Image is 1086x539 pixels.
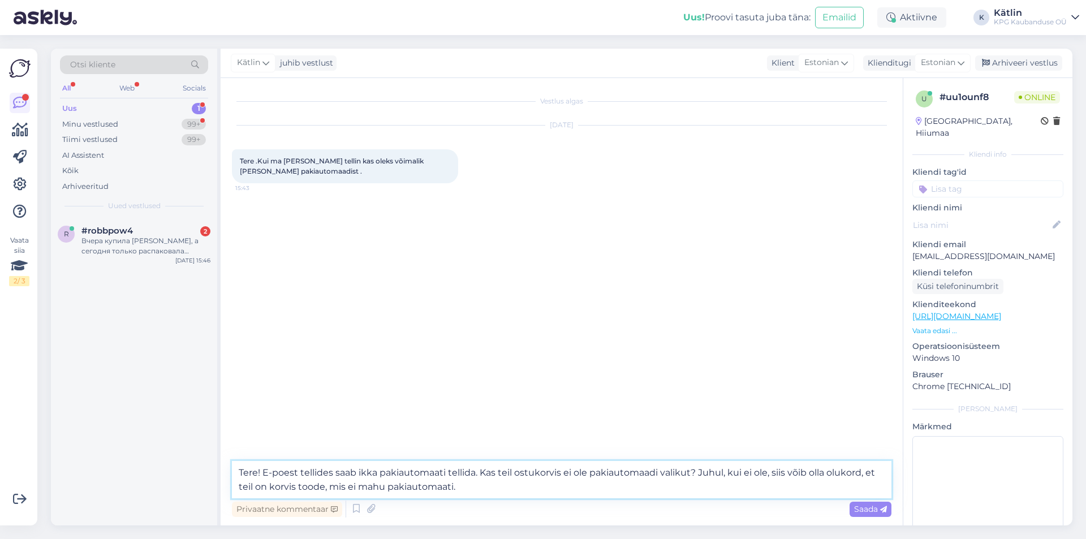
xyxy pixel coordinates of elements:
[912,381,1063,393] p: Chrome [TECHNICAL_ID]
[108,201,161,211] span: Uued vestlused
[815,7,864,28] button: Emailid
[70,59,115,71] span: Otsi kliente
[9,276,29,286] div: 2 / 3
[921,94,927,103] span: u
[975,55,1062,71] div: Arhiveeri vestlus
[232,120,891,130] div: [DATE]
[940,90,1014,104] div: # uu1ounf8
[921,57,955,69] span: Estonian
[81,226,133,236] span: #robbpow4
[62,119,118,130] div: Minu vestlused
[232,96,891,106] div: Vestlus algas
[182,134,206,145] div: 99+
[912,299,1063,311] p: Klienditeekond
[994,18,1067,27] div: KPG Kaubanduse OÜ
[912,149,1063,159] div: Kliendi info
[912,180,1063,197] input: Lisa tag
[62,181,109,192] div: Arhiveeritud
[62,134,118,145] div: Tiimi vestlused
[913,219,1050,231] input: Lisa nimi
[275,57,333,69] div: juhib vestlust
[60,81,73,96] div: All
[912,404,1063,414] div: [PERSON_NAME]
[235,184,278,192] span: 15:43
[232,461,891,498] textarea: Tere! E-poest tellides saab ikka pakiautomaati tellida. Kas teil ostukorvis ei ole pakiautomaadi ...
[912,421,1063,433] p: Märkmed
[912,202,1063,214] p: Kliendi nimi
[64,230,69,238] span: r
[117,81,137,96] div: Web
[81,236,210,256] div: Вчера купила [PERSON_NAME], а сегодня только распаковала проверить и оказалось один стул сломан, ...
[62,150,104,161] div: AI Assistent
[62,103,77,114] div: Uus
[62,165,79,176] div: Kõik
[175,256,210,265] div: [DATE] 15:46
[804,57,839,69] span: Estonian
[683,11,811,24] div: Proovi tasuta juba täna:
[180,81,208,96] div: Socials
[912,311,1001,321] a: [URL][DOMAIN_NAME]
[232,502,342,517] div: Privaatne kommentaar
[9,58,31,79] img: Askly Logo
[237,57,260,69] span: Kätlin
[863,57,911,69] div: Klienditugi
[200,226,210,236] div: 2
[767,57,795,69] div: Klient
[912,267,1063,279] p: Kliendi telefon
[973,10,989,25] div: K
[9,235,29,286] div: Vaata siia
[994,8,1067,18] div: Kätlin
[854,504,887,514] span: Saada
[683,12,705,23] b: Uus!
[1014,91,1060,104] span: Online
[192,103,206,114] div: 1
[912,251,1063,262] p: [EMAIL_ADDRESS][DOMAIN_NAME]
[912,279,1003,294] div: Küsi telefoninumbrit
[912,369,1063,381] p: Brauser
[877,7,946,28] div: Aktiivne
[994,8,1079,27] a: KätlinKPG Kaubanduse OÜ
[912,326,1063,336] p: Vaata edasi ...
[916,115,1041,139] div: [GEOGRAPHIC_DATA], Hiiumaa
[912,166,1063,178] p: Kliendi tag'id
[240,157,425,175] span: Tere .Kui ma [PERSON_NAME] tellin kas oleks võimalik [PERSON_NAME] pakiautomaadist .
[182,119,206,130] div: 99+
[912,239,1063,251] p: Kliendi email
[912,352,1063,364] p: Windows 10
[912,340,1063,352] p: Operatsioonisüsteem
